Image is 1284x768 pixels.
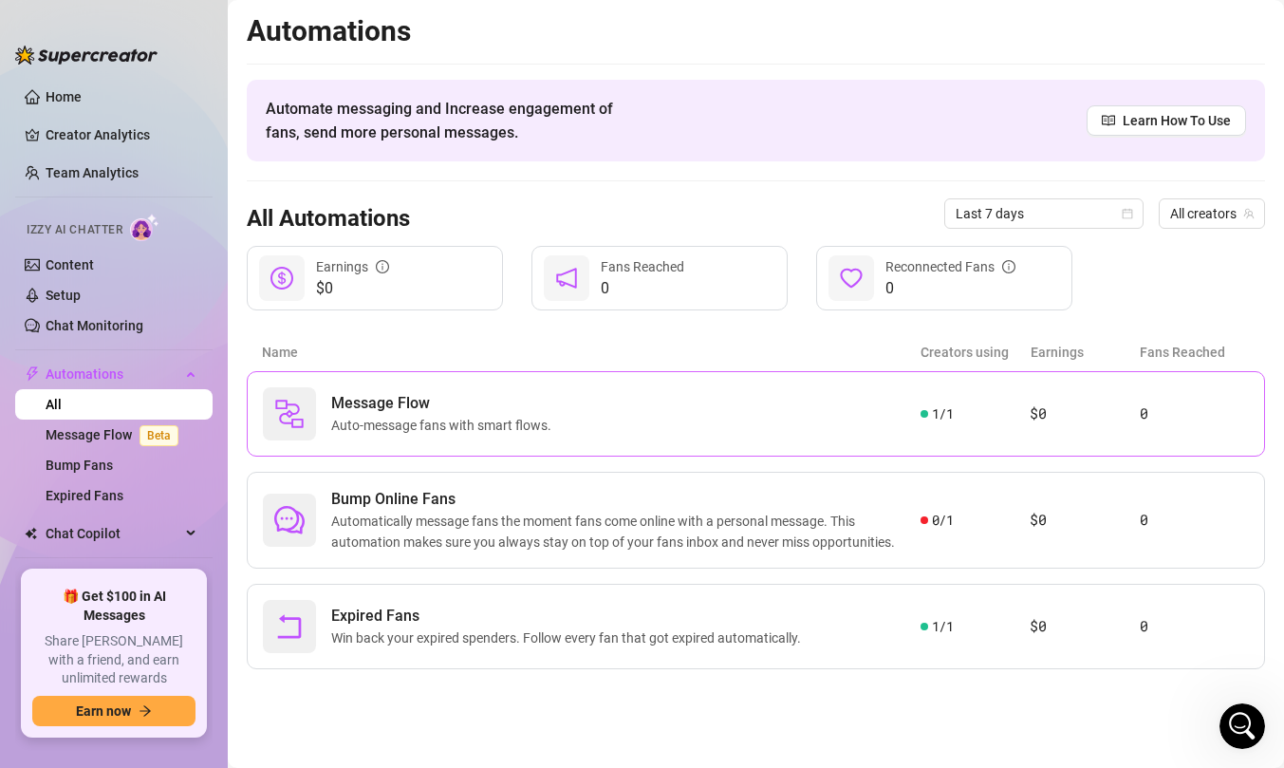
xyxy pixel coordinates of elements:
span: News [314,640,350,653]
span: Expired Fans [331,605,809,628]
span: calendar [1122,208,1133,219]
span: 3 articles [19,272,81,292]
span: info-circle [376,260,389,273]
article: 0 [1140,615,1249,638]
a: Learn How To Use [1087,105,1246,136]
p: Frequently Asked Questions [19,440,338,460]
span: Message Flow [331,392,559,415]
a: Team Analytics [46,165,139,180]
p: CRM, Chatting and Management Tools [19,323,338,343]
img: AI Chatter [130,214,159,241]
span: 2 articles [19,586,81,606]
p: Learn about our AI Chatter - Izzy [19,249,338,269]
span: Learn How To Use [1123,110,1231,131]
span: Izzy AI Chatter [27,221,122,239]
span: 🎁 Get $100 in AI Messages [32,588,195,625]
span: Beta [140,425,178,446]
span: $0 [316,277,389,300]
span: Home [28,640,66,653]
a: Content [46,257,94,272]
div: Reconnected Fans [885,256,1015,277]
span: Bump Online Fans [331,488,921,511]
article: Creators using [921,342,1031,363]
a: Creator Analytics [46,120,197,150]
span: 13 articles [19,488,88,508]
button: Messages [95,592,190,668]
article: $0 [1030,615,1139,638]
span: rollback [274,611,305,642]
p: Getting Started [19,127,338,147]
span: Automatically message fans the moment fans come online with a personal message. This automation m... [331,511,921,553]
h1: Help [166,9,217,41]
span: Messages [110,640,176,653]
span: info-circle [1002,260,1015,273]
a: Bump Fans [46,458,113,473]
article: Fans Reached [1140,342,1250,363]
span: Win back your expired spenders. Follow every fan that got expired automatically. [331,628,809,648]
span: Share [PERSON_NAME] with a friend, and earn unlimited rewards [32,632,195,688]
img: Chat Copilot [25,527,37,540]
p: Onboarding to Supercreator [19,151,338,171]
button: Help [190,592,285,668]
article: 0 [1140,509,1249,532]
span: thunderbolt [25,366,40,382]
span: arrow-right [139,704,152,718]
div: Close [333,8,367,42]
span: Help [220,640,254,653]
article: Name [262,342,921,363]
span: heart [840,267,863,290]
span: Automations [46,359,180,389]
iframe: Intercom live chat [1219,703,1265,749]
span: Chat Copilot [46,518,180,549]
img: logo-BBDzfeDw.svg [15,46,158,65]
span: 1 / 1 [932,403,954,424]
span: Automate messaging and Increase engagement of fans, send more personal messages. [266,97,631,144]
h2: Automations [247,13,1265,49]
article: Earnings [1031,342,1141,363]
button: Earn nowarrow-right [32,696,195,726]
div: Earnings [316,256,389,277]
span: dollar [270,267,293,290]
span: 0 / 1 [932,510,954,531]
span: All creators [1170,199,1254,228]
span: Last 7 days [956,199,1132,228]
a: Setup [46,288,81,303]
input: Search for help [12,49,367,86]
button: News [285,592,380,668]
span: team [1243,208,1255,219]
span: read [1102,114,1115,127]
img: svg%3e [274,399,305,429]
article: 0 [1140,403,1249,425]
div: Search for helpSearch for help [12,49,367,86]
p: Answers to your common questions [19,464,338,484]
p: Izzy - AI Chatter [19,225,338,245]
span: 0 [885,277,1015,300]
p: Pricing and billing [19,562,338,582]
a: Expired Fans [46,488,123,503]
span: 1 / 1 [932,616,954,637]
article: $0 [1030,403,1139,425]
a: All [46,397,62,412]
h3: All Automations [247,204,410,234]
span: Earn now [76,703,131,719]
span: 5 articles [19,175,81,195]
p: Learn about the Supercreator platform and its features [19,347,338,386]
a: Chat Monitoring [46,318,143,333]
span: 0 [601,277,684,300]
article: $0 [1030,509,1139,532]
span: Auto-message fans with smart flows. [331,415,559,436]
a: Message FlowBeta [46,427,186,442]
p: Billing [19,538,338,558]
span: comment [274,505,305,535]
a: Home [46,89,82,104]
span: notification [555,267,578,290]
span: Fans Reached [601,259,684,274]
span: 13 articles [19,390,88,410]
